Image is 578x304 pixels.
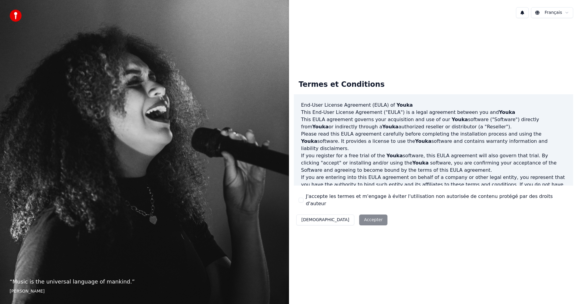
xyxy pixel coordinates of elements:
[301,174,566,203] p: If you are entering into this EULA agreement on behalf of a company or other legal entity, you re...
[294,75,389,94] div: Termes et Conditions
[10,10,22,22] img: youka
[301,102,566,109] h3: End-User License Agreement (EULA) of
[415,138,431,144] span: Youka
[396,102,413,108] span: Youka
[382,124,399,130] span: Youka
[301,109,566,116] p: This End-User License Agreement ("EULA") is a legal agreement between you and
[312,124,328,130] span: Youka
[306,193,568,207] label: J'accepte les termes et m'engage à éviter l'utilisation non autorisée de contenu protégé par des ...
[10,288,279,294] footer: [PERSON_NAME]
[301,116,566,130] p: This EULA agreement governs your acquisition and use of our software ("Software") directly from o...
[301,138,317,144] span: Youka
[10,277,279,286] p: “ Music is the universal language of mankind. ”
[452,117,468,122] span: Youka
[301,130,566,152] p: Please read this EULA agreement carefully before completing the installation process and using th...
[387,153,403,158] span: Youka
[296,215,354,225] button: [DEMOGRAPHIC_DATA]
[301,152,566,174] p: If you register for a free trial of the software, this EULA agreement will also govern that trial...
[412,160,429,166] span: Youka
[499,109,515,115] span: Youka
